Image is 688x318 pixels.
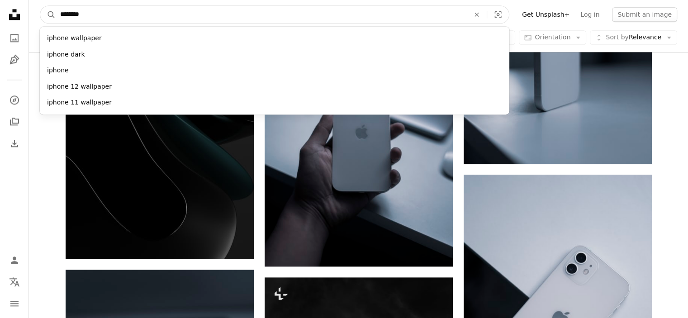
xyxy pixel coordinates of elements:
a: Illustrations [5,51,24,69]
div: iphone wallpaper [40,30,509,47]
span: Sort by [606,34,628,41]
div: iphone 11 wallpaper [40,95,509,111]
a: a hand holding a white cell phone [265,121,453,129]
button: Submit an image [612,7,677,22]
a: Log in / Sign up [5,251,24,269]
a: Collections [5,113,24,131]
button: Search Unsplash [40,6,56,23]
a: Photos [5,29,24,47]
a: Log in [575,7,605,22]
div: iphone dark [40,47,509,63]
button: Sort byRelevance [590,31,677,45]
button: Visual search [487,6,509,23]
button: Language [5,273,24,291]
div: iphone [40,62,509,79]
div: iphone 12 wallpaper [40,79,509,95]
button: Clear [467,6,487,23]
span: Relevance [606,33,661,43]
button: Menu [5,294,24,313]
form: Find visuals sitewide [40,5,509,24]
a: Get Unsplash+ [517,7,575,22]
button: Orientation [519,31,586,45]
a: Download History [5,134,24,152]
span: Orientation [535,34,570,41]
a: Home — Unsplash [5,5,24,25]
a: Explore [5,91,24,109]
